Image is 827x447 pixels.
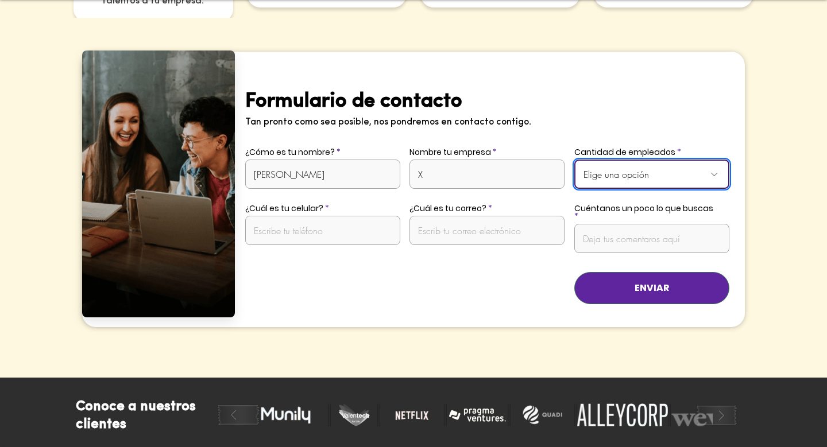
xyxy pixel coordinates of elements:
[695,402,739,428] button: play forward
[245,118,531,127] span: Tan pronto como sea posible, nos pondremos en contacto contigo.
[574,272,729,304] button: ENVIAR
[76,400,196,432] span: Conoce a nuestros clientes
[409,204,565,212] label: ¿Cuál es tu correo?
[245,91,462,112] span: Formulario de contacto
[217,402,261,428] button: play backward
[245,148,400,156] label: ¿Cómo es tu nombre?
[82,50,235,317] img: Persona trabajando.png
[409,160,565,189] input: Escribe el nombre de tu empresa
[635,282,669,294] span: ENVIAR
[409,216,565,245] input: Escrib tu correo electrónico
[235,52,744,326] div: Presentación de diapositivas
[245,160,400,189] input: Escribe tu nombre
[220,403,736,426] div: Slider gallery
[409,148,565,156] label: Nombre tu empresa
[245,216,400,245] input: Escribe tu teléfono
[574,148,729,156] label: Cantidad de empleados
[574,224,729,253] input: Deja tus comentaros aquí
[760,380,816,436] iframe: Messagebird Livechat Widget
[574,204,729,220] label: Cuéntanos un poco lo que buscas
[245,204,400,212] label: ¿Cuál es tu celular?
